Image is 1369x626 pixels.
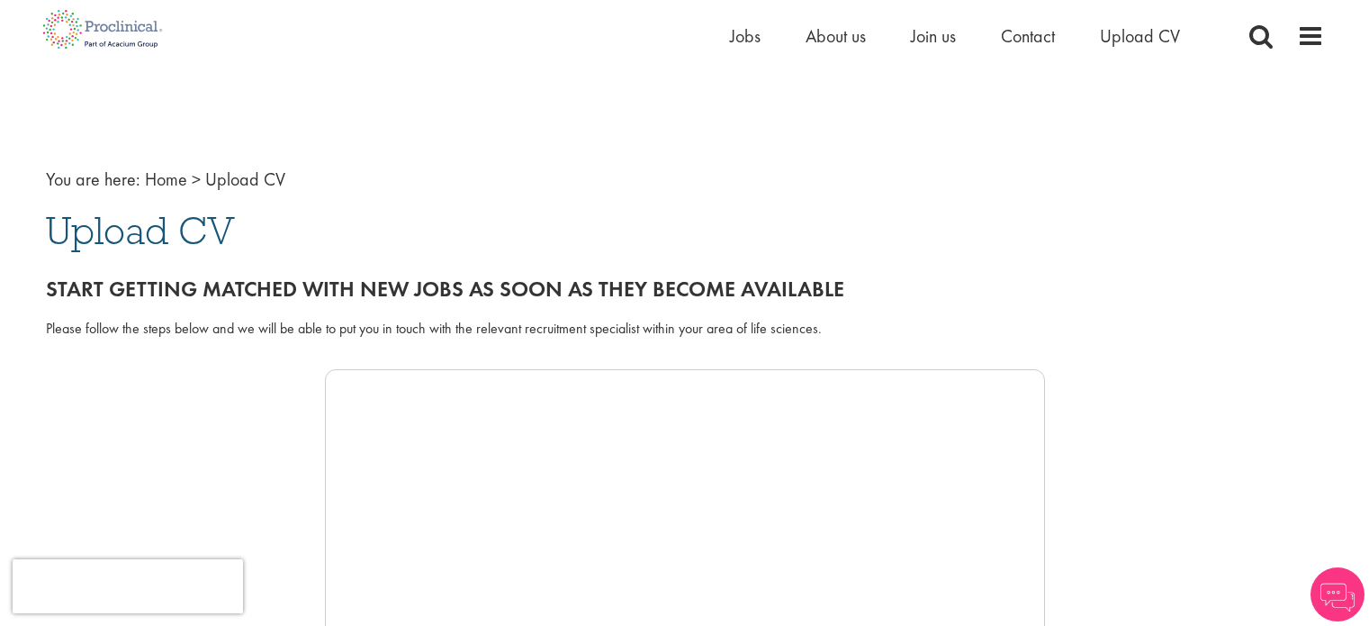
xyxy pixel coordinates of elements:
span: > [192,168,201,191]
h2: Start getting matched with new jobs as soon as they become available [46,277,1324,301]
div: Please follow the steps below and we will be able to put you in touch with the relevant recruitme... [46,319,1324,340]
a: breadcrumb link [145,168,187,191]
a: Join us [911,24,956,48]
iframe: reCAPTCHA [13,559,243,613]
span: Upload CV [205,168,285,191]
img: Chatbot [1310,567,1364,621]
span: Upload CV [46,206,235,255]
a: Jobs [730,24,761,48]
a: About us [806,24,866,48]
a: Contact [1001,24,1055,48]
a: Upload CV [1100,24,1180,48]
span: You are here: [46,168,140,191]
